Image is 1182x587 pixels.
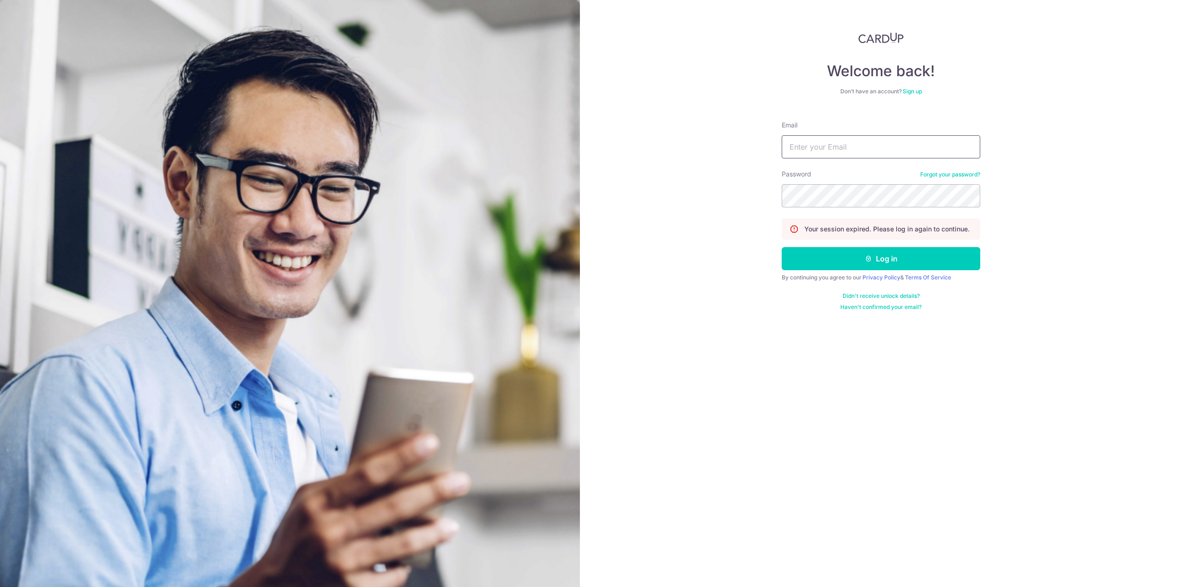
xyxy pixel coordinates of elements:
[782,247,980,270] button: Log in
[862,274,900,281] a: Privacy Policy
[843,292,920,300] a: Didn't receive unlock details?
[782,135,980,158] input: Enter your Email
[804,224,970,234] p: Your session expired. Please log in again to continue.
[903,88,922,95] a: Sign up
[840,303,922,311] a: Haven't confirmed your email?
[782,62,980,80] h4: Welcome back!
[782,169,811,179] label: Password
[782,121,797,130] label: Email
[782,88,980,95] div: Don’t have an account?
[782,274,980,281] div: By continuing you agree to our &
[920,171,980,178] a: Forgot your password?
[858,32,904,43] img: CardUp Logo
[905,274,951,281] a: Terms Of Service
